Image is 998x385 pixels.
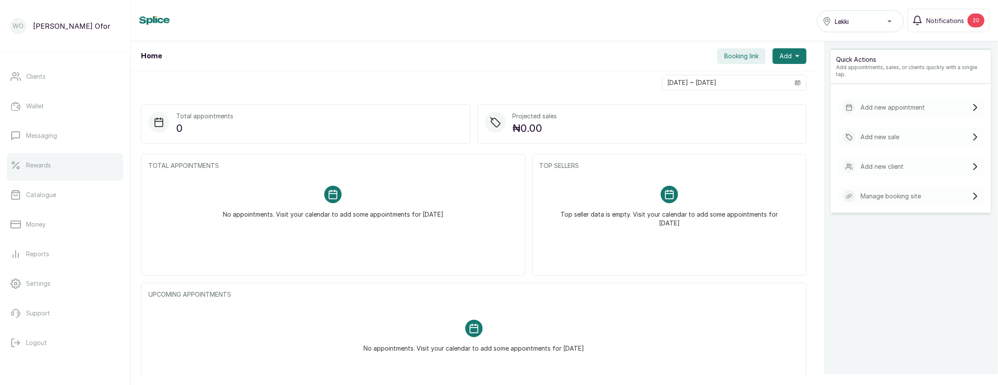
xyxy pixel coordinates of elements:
[223,203,444,219] p: No appointments. Visit your calendar to add some appointments for [DATE]
[780,52,792,60] span: Add
[835,17,849,26] span: Lekki
[817,10,904,32] button: Lekki
[860,192,921,201] p: Manage booking site
[33,21,111,31] p: [PERSON_NAME] Ofor
[26,161,51,170] p: Rewards
[176,112,233,121] p: Total appointments
[513,112,557,121] p: Projected sales
[148,290,799,299] p: UPCOMING APPOINTMENTS
[926,16,964,25] span: Notifications
[795,80,801,86] svg: calendar
[968,13,985,27] div: 20
[363,337,584,353] p: No appointments. Visit your calendar to add some appointments for [DATE]
[662,75,790,90] input: Select date
[773,48,806,64] button: Add
[7,301,123,325] a: Support
[7,153,123,177] a: Rewards
[26,72,46,81] p: Clients
[7,124,123,148] a: Messaging
[26,102,44,110] p: Wallet
[550,203,789,228] p: Top seller data is empty. Visit your calendar to add some appointments for [DATE]
[26,191,56,199] p: Catalogue
[860,103,925,112] p: Add new appointment
[717,48,766,64] button: Booking link
[26,220,46,229] p: Money
[26,250,49,258] p: Reports
[7,183,123,207] a: Catalogue
[860,133,899,141] p: Add new sale
[836,55,986,64] p: Quick Actions
[26,279,50,288] p: Settings
[513,121,557,136] p: ₦0.00
[26,131,57,140] p: Messaging
[26,338,47,347] p: Logout
[860,162,904,171] p: Add new client
[7,94,123,118] a: Wallet
[7,64,123,89] a: Clients
[176,121,233,136] p: 0
[7,331,123,355] button: Logout
[26,309,50,318] p: Support
[724,52,759,60] span: Booking link
[540,161,799,170] p: TOP SELLERS
[7,212,123,237] a: Money
[7,242,123,266] a: Reports
[907,9,989,32] button: Notifications20
[148,161,518,170] p: TOTAL APPOINTMENTS
[13,22,24,30] p: WO
[836,64,986,78] p: Add appointments, sales, or clients quickly with a single tap.
[141,51,162,61] h1: Home
[7,271,123,296] a: Settings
